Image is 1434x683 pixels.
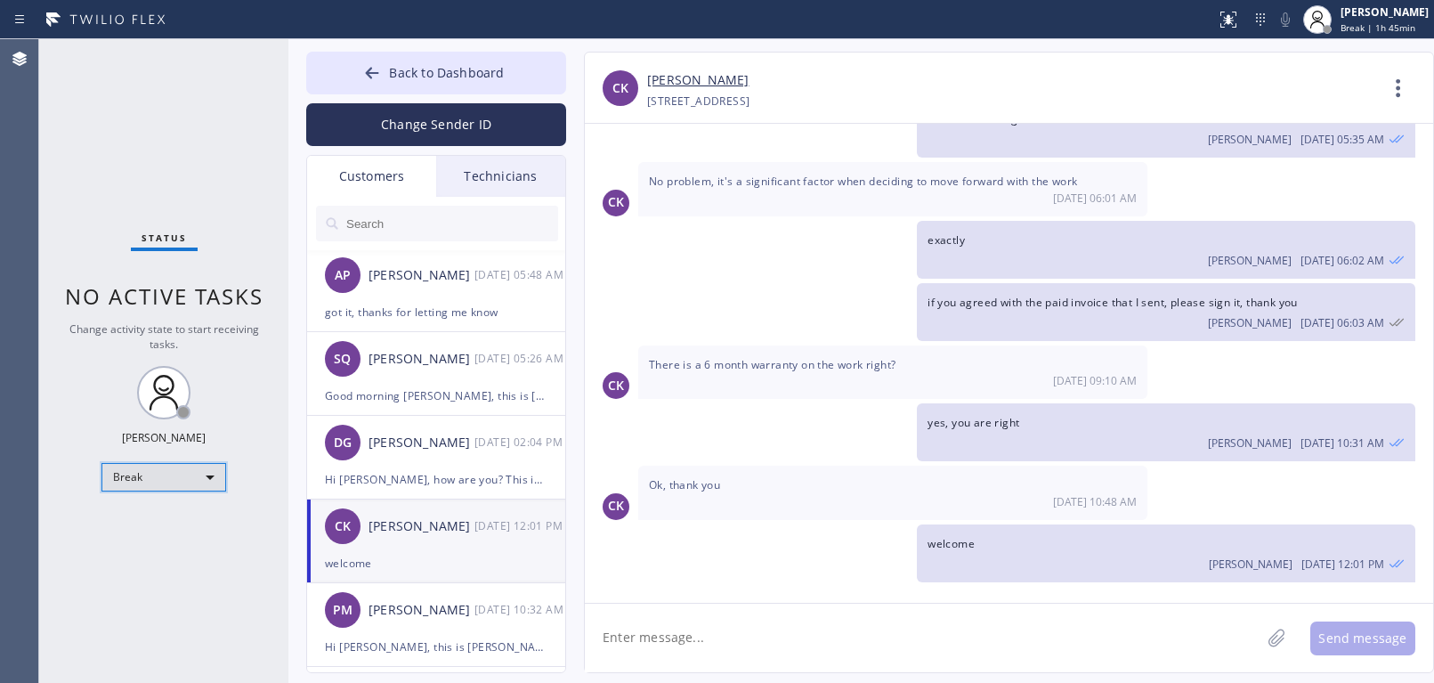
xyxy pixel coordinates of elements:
span: CK [608,376,624,396]
span: welcome [928,536,975,551]
span: Ok, thank you [649,477,720,492]
div: [PERSON_NAME] [369,265,474,286]
span: [PERSON_NAME] [1208,435,1292,451]
div: 08/12/2025 9:01 AM [638,162,1147,215]
div: 08/12/2025 9:04 AM [474,432,567,452]
div: [PERSON_NAME] [122,430,206,445]
div: Good morning [PERSON_NAME], this is [PERSON_NAME] from Super Electrical Crew, I already sent the ... [325,386,547,406]
div: got it, thanks for letting me know [325,302,547,322]
div: 08/12/2025 9:10 AM [638,346,1147,399]
span: CK [608,192,624,213]
span: Break | 1h 45min [1341,21,1415,34]
span: [PERSON_NAME] [1208,253,1292,268]
span: [PERSON_NAME] [1208,132,1292,147]
span: [DATE] 06:01 AM [1053,191,1137,206]
span: [PERSON_NAME] [1209,557,1292,572]
span: [DATE] 10:48 AM [1053,494,1137,509]
span: DG [334,433,352,453]
button: Mute [1273,7,1298,32]
span: [DATE] 06:03 AM [1300,315,1384,330]
div: [PERSON_NAME] [369,600,474,621]
span: Back to Dashboard [389,64,504,81]
span: [PERSON_NAME] [1208,315,1292,330]
span: SQ [334,349,351,370]
span: There is a 6 month warranty on the work right? [649,357,895,372]
div: [PERSON_NAME] [369,433,474,453]
a: [PERSON_NAME] [647,70,749,91]
div: [PERSON_NAME] [369,349,474,370]
div: Customers [307,156,436,197]
span: CK [612,78,628,99]
div: 08/12/2025 9:31 AM [917,403,1415,461]
div: Technicians [436,156,565,197]
div: 08/12/2025 9:01 AM [917,524,1415,582]
span: [DATE] 12:01 PM [1301,557,1384,572]
span: exactly [928,232,965,248]
div: [PERSON_NAME] [1341,4,1429,20]
button: Back to Dashboard [306,52,566,94]
div: 08/12/2025 9:03 AM [917,283,1415,341]
div: 08/12/2025 9:48 AM [638,466,1147,519]
div: Hi [PERSON_NAME], how are you? This is [PERSON_NAME] from Electrical Land, just wanted to check i... [325,469,547,490]
span: CK [608,496,624,516]
span: Change activity state to start receiving tasks. [69,321,259,352]
span: [DATE] 10:31 AM [1300,435,1384,451]
div: Hi [PERSON_NAME], this is [PERSON_NAME] from [PERSON_NAME] Electric, I already sent the paid invo... [325,637,547,657]
span: No active tasks [65,281,263,311]
span: yes, you are right [928,415,1019,430]
span: PM [333,600,352,621]
span: [DATE] 05:35 AM [1300,132,1384,147]
div: 08/12/2025 9:35 AM [917,100,1415,158]
input: Search [344,206,558,241]
span: if you agreed with the paid invoice that I sent, please sign it, thank you [928,295,1298,310]
span: No problem, it's a significant factor when deciding to move forward with the work [649,174,1077,189]
span: CK [335,516,351,537]
button: Change Sender ID [306,103,566,146]
div: 08/13/2025 9:48 AM [474,264,567,285]
div: welcome [325,553,547,573]
div: 08/12/2025 9:01 AM [474,516,567,536]
div: 08/13/2025 9:26 AM [474,348,567,369]
span: Status [142,232,187,244]
div: Break [101,463,226,492]
button: Send message [1310,622,1415,655]
div: 08/12/2025 9:32 AM [474,599,567,620]
div: [PERSON_NAME] [369,516,474,537]
div: 08/12/2025 9:02 AM [917,221,1415,279]
span: AP [335,265,351,286]
span: [DATE] 06:02 AM [1300,253,1384,268]
span: [DATE] 09:10 AM [1053,373,1137,388]
div: [STREET_ADDRESS] [647,91,749,111]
